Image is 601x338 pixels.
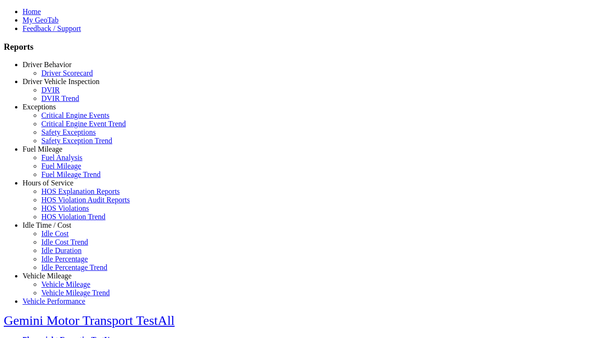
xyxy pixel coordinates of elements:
[41,187,120,195] a: HOS Explanation Reports
[41,69,93,77] a: Driver Scorecard
[23,16,59,24] a: My GeoTab
[41,263,107,271] a: Idle Percentage Trend
[41,137,112,145] a: Safety Exception Trend
[23,221,71,229] a: Idle Time / Cost
[23,272,71,280] a: Vehicle Mileage
[41,213,106,221] a: HOS Violation Trend
[41,289,110,297] a: Vehicle Mileage Trend
[23,297,85,305] a: Vehicle Performance
[23,103,56,111] a: Exceptions
[23,61,71,69] a: Driver Behavior
[41,196,130,204] a: HOS Violation Audit Reports
[23,77,100,85] a: Driver Vehicle Inspection
[41,255,88,263] a: Idle Percentage
[41,230,69,238] a: Idle Cost
[41,280,90,288] a: Vehicle Mileage
[41,86,60,94] a: DVIR
[41,246,82,254] a: Idle Duration
[41,154,83,161] a: Fuel Analysis
[41,111,109,119] a: Critical Engine Events
[23,145,62,153] a: Fuel Mileage
[23,24,81,32] a: Feedback / Support
[41,170,100,178] a: Fuel Mileage Trend
[41,94,79,102] a: DVIR Trend
[4,42,597,52] h3: Reports
[41,238,88,246] a: Idle Cost Trend
[23,8,41,15] a: Home
[41,120,126,128] a: Critical Engine Event Trend
[41,204,89,212] a: HOS Violations
[23,179,73,187] a: Hours of Service
[4,313,175,328] a: Gemini Motor Transport TestAll
[41,128,96,136] a: Safety Exceptions
[41,162,81,170] a: Fuel Mileage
